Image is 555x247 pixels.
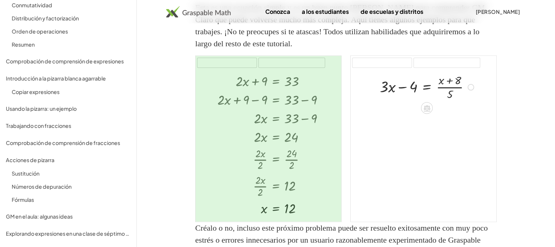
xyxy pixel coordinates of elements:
a: Acciones de pizarra [3,153,134,166]
font: deshacer [354,59,410,66]
font: refrescar [261,59,323,66]
button: [PERSON_NAME] [470,5,526,18]
font: Comprobación de comprensión de expresiones [6,58,124,64]
div: Apply the same math to both sides of the equation [421,102,433,114]
font: Copiar expresiones [12,89,59,95]
a: Explorando expresiones en una clase de séptimo grado [3,227,134,240]
button: refrescar [413,58,480,68]
a: Comprobación de comprensión de fracciones [3,136,134,149]
button: refrescar [258,58,325,68]
a: Comprobación de comprensión de expresiones [3,55,134,67]
font: Números de depuración [12,183,72,190]
font: deshacer [199,59,255,66]
button: deshacer [197,58,257,68]
font: Conozca [265,8,290,15]
a: Conozca [259,5,296,18]
a: Introducción a la pizarra blanca agarrable [3,72,134,85]
font: refrescar [416,59,478,66]
font: Conmutatividad [12,2,52,8]
a: GM en el aula: algunas ideas [3,210,134,223]
font: Explorando expresiones en una clase de séptimo grado [6,230,140,237]
font: Usando la pizarra: un ejemplo [6,105,77,112]
font: Acciones de pizarra [6,157,54,163]
font: [PERSON_NAME] [476,8,520,15]
font: Orden de operaciones [12,28,68,35]
font: Fórmulas [12,196,34,203]
a: de escuelas y distritos [355,5,429,18]
font: a los estudiantes [302,8,349,15]
a: Trabajando con fracciones [3,119,134,132]
font: GM en el aula: algunas ideas [6,213,73,220]
a: Usando la pizarra: un ejemplo [3,102,134,115]
a: a los estudiantes [296,5,355,18]
font: Resumen [12,41,35,48]
font: Trabajando con fracciones [6,122,71,129]
font: de escuelas y distritos [361,8,423,15]
font: Comprobación de comprensión de fracciones [6,140,120,146]
button: deshacer [352,58,412,68]
font: Sustitución [12,170,39,177]
font: Introducción a la pizarra blanca agarrable [6,75,106,82]
font: Distribución y factorización [12,15,79,21]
